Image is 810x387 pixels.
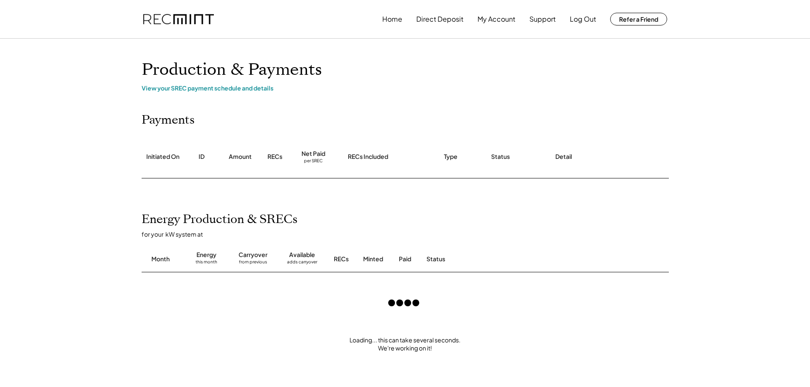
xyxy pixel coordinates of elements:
[196,259,217,268] div: this month
[267,153,282,161] div: RECs
[555,153,572,161] div: Detail
[363,255,383,263] div: Minted
[444,153,458,161] div: Type
[610,13,667,25] button: Refer a Friend
[146,153,179,161] div: Initiated On
[133,336,677,353] div: Loading... this can take several seconds. We're working on it!
[142,230,677,238] div: for your kW system at
[334,255,349,263] div: RECs
[142,212,298,227] h2: Energy Production & SRECs
[477,11,515,28] button: My Account
[287,259,317,268] div: adds carryover
[142,84,669,92] div: View your SREC payment schedule and details
[151,255,170,263] div: Month
[301,150,325,158] div: Net Paid
[143,14,214,25] img: recmint-logotype%403x.png
[229,153,252,161] div: Amount
[399,255,411,263] div: Paid
[426,255,571,263] div: Status
[529,11,556,28] button: Support
[382,11,402,28] button: Home
[304,158,323,164] div: per SREC
[239,259,267,268] div: from previous
[199,153,205,161] div: ID
[142,113,195,127] h2: Payments
[416,11,463,28] button: Direct Deposit
[196,251,216,259] div: Energy
[289,251,315,259] div: Available
[570,11,596,28] button: Log Out
[348,153,388,161] div: RECs Included
[491,153,510,161] div: Status
[239,251,267,259] div: Carryover
[142,60,669,80] h1: Production & Payments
